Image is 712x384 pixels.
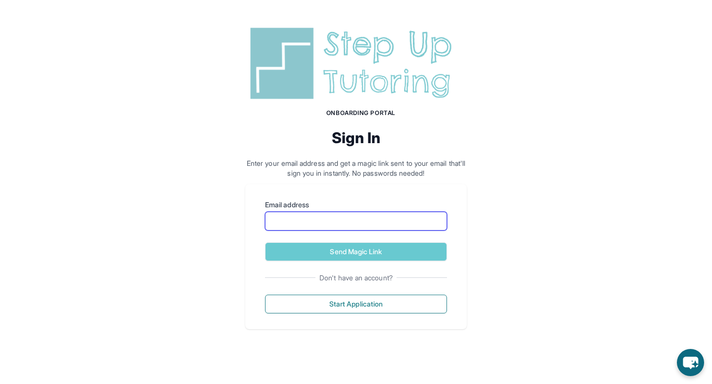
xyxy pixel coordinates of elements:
button: Send Magic Link [265,242,447,261]
button: Start Application [265,295,447,313]
h2: Sign In [245,129,467,147]
span: Don't have an account? [315,273,397,283]
label: Email address [265,200,447,210]
p: Enter your email address and get a magic link sent to your email that'll sign you in instantly. N... [245,158,467,178]
img: Step Up Tutoring horizontal logo [245,24,467,103]
button: chat-button [677,349,704,376]
h1: Onboarding Portal [255,109,467,117]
